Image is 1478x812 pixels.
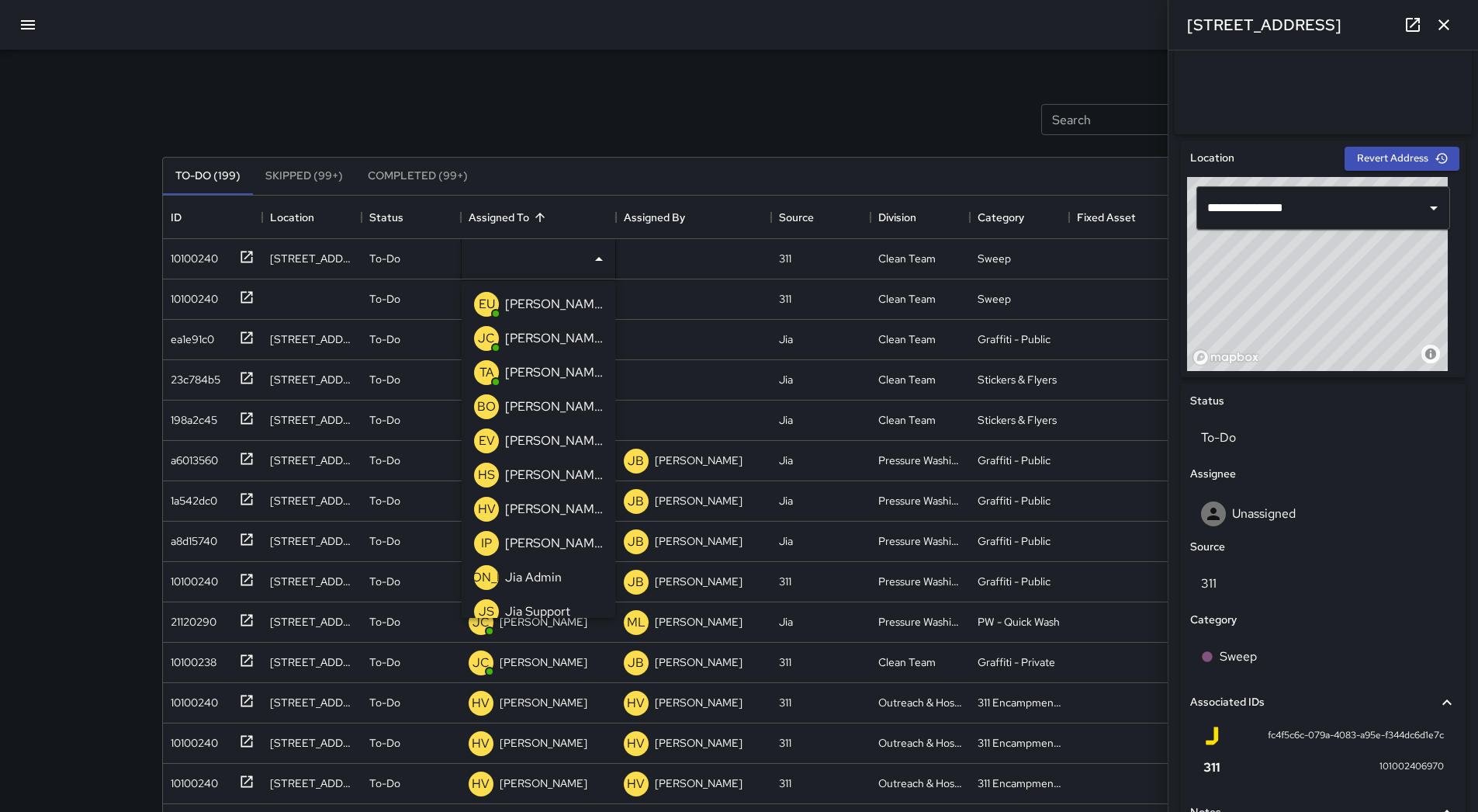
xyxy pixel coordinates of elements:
div: Assigned To [469,196,529,239]
div: 10100240 [164,567,218,589]
div: Source [771,196,871,239]
div: Fixed Asset [1069,196,1168,239]
p: To-Do [369,614,400,630]
p: [PERSON_NAME] [655,735,742,751]
div: Clean Team [878,372,936,387]
div: Fixed Asset [1077,196,1136,239]
div: Pressure Washing [878,493,962,508]
div: Outreach & Hospitality [878,776,962,791]
p: IP [481,534,492,553]
div: Division [878,196,916,239]
div: Division [871,196,970,239]
button: Completed (99+) [355,158,480,195]
div: 311 Encampments [978,695,1061,710]
p: JB [628,452,644,470]
div: Source [779,196,814,239]
div: 311 [779,654,791,670]
p: To-Do [369,372,400,387]
p: [PERSON_NAME] [505,432,603,450]
div: Sweep [978,251,1011,266]
p: To-Do [369,533,400,549]
p: EU [479,295,495,314]
div: 10100240 [164,285,218,307]
p: [PERSON_NAME] [505,363,603,382]
p: HV [627,775,645,793]
div: Location [270,196,314,239]
div: 725 Minna Street [270,251,354,266]
p: Jia Admin [505,568,562,587]
p: JB [628,573,644,592]
div: Graffiti - Public [978,453,1051,468]
div: a8d15740 [164,527,217,549]
p: [PERSON_NAME] [505,329,603,348]
div: 1003 Market Street [270,493,354,508]
p: [PERSON_NAME] [500,695,587,710]
div: Assigned To [461,196,616,239]
p: [PERSON_NAME] [655,614,742,630]
div: 1a542dc0 [164,487,217,508]
p: [PERSON_NAME] [655,776,742,791]
div: 311 [779,735,791,751]
div: Outreach & Hospitality [878,735,962,751]
div: 10100240 [164,245,218,266]
div: 311 Encampments [978,735,1061,751]
p: [PERSON_NAME] [655,453,742,468]
p: JC [472,613,490,632]
p: To-Do [369,735,400,751]
div: Assigned By [624,196,685,239]
p: To-Do [369,453,400,468]
p: BO [477,397,496,416]
p: HV [627,734,645,753]
div: Clean Team [878,412,936,428]
div: Category [970,196,1069,239]
p: To-Do [369,574,400,589]
div: Status [369,196,403,239]
div: ea1e91c0 [164,325,214,347]
div: Graffiti - Public [978,574,1051,589]
p: [PERSON_NAME] [655,695,742,710]
p: HV [472,734,490,753]
button: Close [588,248,610,270]
div: Pressure Washing [878,574,962,589]
div: 106 6th Street [270,533,354,549]
p: JC [472,654,490,672]
p: JB [628,533,644,551]
p: HV [472,694,490,713]
div: Category [978,196,1024,239]
p: [PERSON_NAME] [655,493,742,508]
div: a6013560 [164,446,218,468]
p: [PERSON_NAME] [505,295,603,314]
button: Sort [529,206,551,228]
div: 10100240 [164,689,218,710]
p: HV [478,500,496,519]
div: 311 [779,574,791,589]
div: Status [362,196,461,239]
p: [PERSON_NAME] [655,533,742,549]
p: JS [479,602,494,621]
p: To-Do [369,412,400,428]
div: Clean Team [878,654,936,670]
div: Graffiti - Public [978,331,1051,347]
p: [PERSON_NAME] [505,466,603,484]
p: [PERSON_NAME] [505,534,603,553]
div: Jia [779,533,793,549]
p: To-Do [369,654,400,670]
p: To-Do [369,493,400,508]
div: Graffiti - Public [978,493,1051,508]
p: [PERSON_NAME] [500,735,587,751]
p: [PERSON_NAME] [505,500,603,519]
div: Stickers & Flyers [978,412,1057,428]
div: 198a2c45 [164,406,217,428]
div: ID [171,196,182,239]
p: Jia Support [505,602,570,621]
p: HV [472,775,490,793]
p: [PERSON_NAME] Overall [505,397,603,416]
p: JC [478,329,495,348]
p: To-Do [369,291,400,307]
div: 160 6th Street [270,574,354,589]
p: TA [479,363,494,382]
p: [PERSON_NAME] [500,776,587,791]
div: 66 8th Street [270,331,354,347]
div: Clean Team [878,251,936,266]
div: 311 [779,695,791,710]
